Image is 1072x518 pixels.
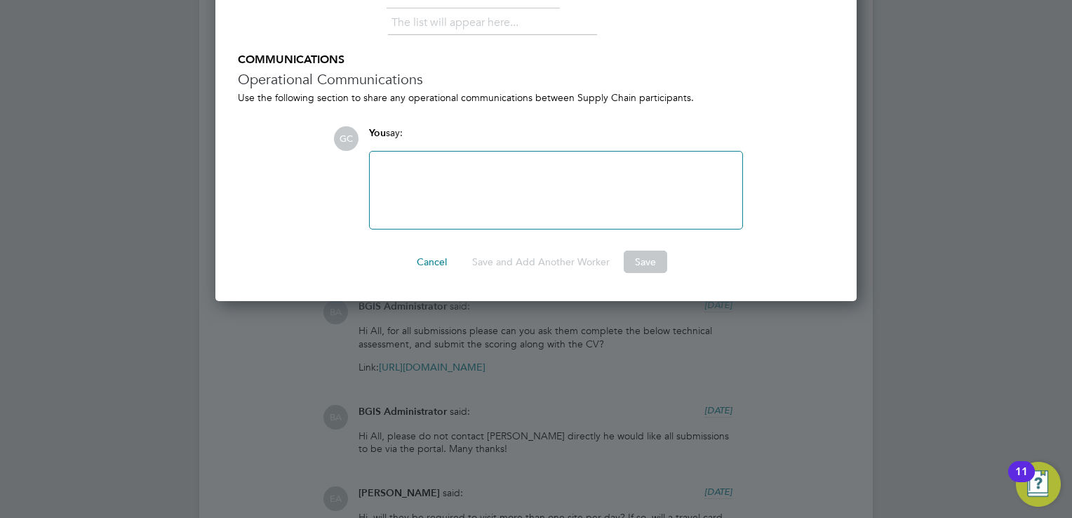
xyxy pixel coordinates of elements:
[334,126,359,151] span: GC
[369,126,743,151] div: say:
[624,251,667,273] button: Save
[1016,462,1061,507] button: Open Resource Center, 11 new notifications
[406,251,458,273] button: Cancel
[238,91,834,104] div: Use the following section to share any operational communications between Supply Chain participants.
[369,127,386,139] span: You
[1015,472,1028,490] div: 11
[461,251,621,273] button: Save and Add Another Worker
[238,53,834,67] h5: COMMUNICATIONS
[238,70,834,88] h3: Operational Communications
[391,13,524,32] li: The list will appear here...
